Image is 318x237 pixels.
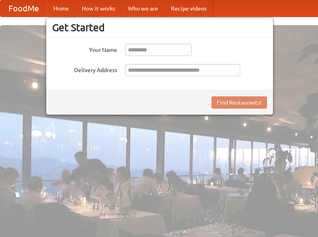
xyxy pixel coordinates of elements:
[211,96,267,109] button: Find Restaurants!
[52,64,117,74] label: Delivery Address
[122,0,164,17] a: Who we are
[0,0,47,17] a: FoodMe
[52,44,117,54] label: Your Name
[75,0,122,17] a: How it works
[164,0,213,17] a: Recipe videos
[52,21,267,34] h3: Get Started
[47,0,75,17] a: Home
